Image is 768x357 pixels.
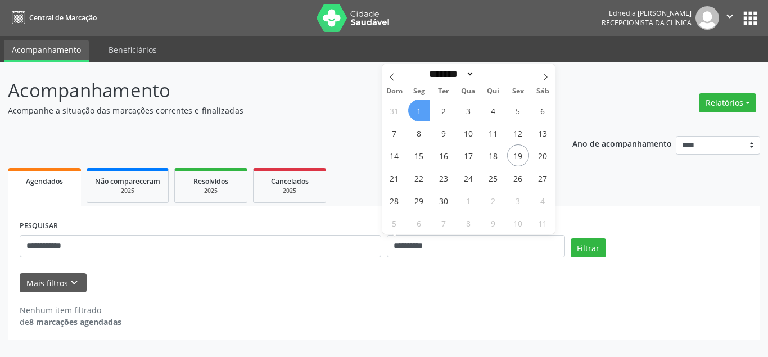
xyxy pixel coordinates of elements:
[433,122,455,144] span: Setembro 9, 2025
[475,68,512,80] input: Year
[408,167,430,189] span: Setembro 22, 2025
[29,317,121,327] strong: 8 marcações agendadas
[29,13,97,22] span: Central de Marcação
[433,189,455,211] span: Setembro 30, 2025
[20,304,121,316] div: Nenhum item filtrado
[482,122,504,144] span: Setembro 11, 2025
[719,6,740,30] button: 
[458,212,480,234] span: Outubro 8, 2025
[602,8,692,18] div: Ednedja [PERSON_NAME]
[481,88,505,95] span: Qui
[740,8,760,28] button: apps
[193,177,228,186] span: Resolvidos
[532,212,554,234] span: Outubro 11, 2025
[408,122,430,144] span: Setembro 8, 2025
[383,100,405,121] span: Agosto 31, 2025
[183,187,239,195] div: 2025
[458,189,480,211] span: Outubro 1, 2025
[505,88,530,95] span: Sex
[433,212,455,234] span: Outubro 7, 2025
[68,277,80,289] i: keyboard_arrow_down
[431,88,456,95] span: Ter
[8,8,97,27] a: Central de Marcação
[507,167,529,189] span: Setembro 26, 2025
[532,144,554,166] span: Setembro 20, 2025
[458,100,480,121] span: Setembro 3, 2025
[699,93,756,112] button: Relatórios
[95,177,160,186] span: Não compareceram
[507,122,529,144] span: Setembro 12, 2025
[383,167,405,189] span: Setembro 21, 2025
[4,40,89,62] a: Acompanhamento
[8,105,535,116] p: Acompanhe a situação das marcações correntes e finalizadas
[383,144,405,166] span: Setembro 14, 2025
[26,177,63,186] span: Agendados
[572,136,672,150] p: Ano de acompanhamento
[271,177,309,186] span: Cancelados
[458,167,480,189] span: Setembro 24, 2025
[532,122,554,144] span: Setembro 13, 2025
[458,144,480,166] span: Setembro 17, 2025
[261,187,318,195] div: 2025
[482,189,504,211] span: Outubro 2, 2025
[383,122,405,144] span: Setembro 7, 2025
[408,100,430,121] span: Setembro 1, 2025
[20,316,121,328] div: de
[433,100,455,121] span: Setembro 2, 2025
[507,212,529,234] span: Outubro 10, 2025
[695,6,719,30] img: img
[507,144,529,166] span: Setembro 19, 2025
[482,100,504,121] span: Setembro 4, 2025
[507,189,529,211] span: Outubro 3, 2025
[532,189,554,211] span: Outubro 4, 2025
[433,144,455,166] span: Setembro 16, 2025
[408,189,430,211] span: Setembro 29, 2025
[406,88,431,95] span: Seg
[408,212,430,234] span: Outubro 6, 2025
[456,88,481,95] span: Qua
[20,273,87,293] button: Mais filtroskeyboard_arrow_down
[382,88,407,95] span: Dom
[482,167,504,189] span: Setembro 25, 2025
[101,40,165,60] a: Beneficiários
[724,10,736,22] i: 
[530,88,555,95] span: Sáb
[408,144,430,166] span: Setembro 15, 2025
[383,189,405,211] span: Setembro 28, 2025
[482,212,504,234] span: Outubro 9, 2025
[20,218,58,235] label: PESQUISAR
[383,212,405,234] span: Outubro 5, 2025
[532,167,554,189] span: Setembro 27, 2025
[8,76,535,105] p: Acompanhamento
[507,100,529,121] span: Setembro 5, 2025
[433,167,455,189] span: Setembro 23, 2025
[532,100,554,121] span: Setembro 6, 2025
[426,68,475,80] select: Month
[602,18,692,28] span: Recepcionista da clínica
[458,122,480,144] span: Setembro 10, 2025
[571,238,606,257] button: Filtrar
[95,187,160,195] div: 2025
[482,144,504,166] span: Setembro 18, 2025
